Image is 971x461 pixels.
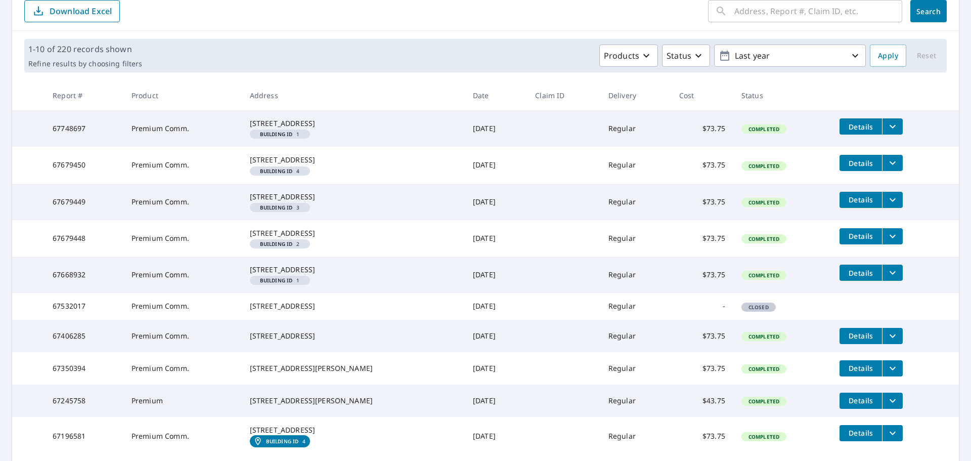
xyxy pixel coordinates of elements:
div: [STREET_ADDRESS] [250,228,457,238]
td: 67350394 [45,352,123,385]
em: Building ID [260,241,293,246]
th: Product [123,80,242,110]
th: Address [242,80,465,110]
span: 3 [254,205,306,210]
div: [STREET_ADDRESS][PERSON_NAME] [250,363,457,373]
button: filesDropdownBtn-67406285 [882,328,903,344]
button: detailsBtn-67679448 [840,228,882,244]
td: Premium Comm. [123,320,242,352]
button: detailsBtn-67679450 [840,155,882,171]
span: Details [846,428,876,438]
td: $73.75 [671,320,733,352]
td: 67532017 [45,293,123,319]
span: Completed [742,398,785,405]
td: Regular [600,352,671,385]
td: Premium Comm. [123,110,242,147]
span: Search [918,7,939,16]
td: $73.75 [671,417,733,455]
button: filesDropdownBtn-67679450 [882,155,903,171]
p: Download Excel [50,6,112,17]
button: filesDropdownBtn-67350394 [882,360,903,376]
span: 1 [254,132,306,137]
button: Last year [714,45,866,67]
em: Building ID [260,205,293,210]
th: Report # [45,80,123,110]
button: Products [599,45,658,67]
td: Premium Comm. [123,147,242,183]
td: Premium [123,385,242,417]
em: Building ID [260,132,293,137]
span: Completed [742,272,785,279]
th: Claim ID [527,80,600,110]
td: Regular [600,320,671,352]
td: Premium Comm. [123,184,242,220]
p: Products [604,50,639,62]
td: 67406285 [45,320,123,352]
em: Building ID [260,169,293,174]
td: Regular [600,147,671,183]
td: Premium Comm. [123,293,242,319]
span: Completed [742,433,785,440]
span: 2 [254,241,306,246]
td: Regular [600,417,671,455]
td: Regular [600,385,671,417]
a: Building ID4 [250,435,310,447]
td: $73.75 [671,220,733,257]
p: 1-10 of 220 records shown [28,43,142,55]
button: filesDropdownBtn-67245758 [882,393,903,409]
span: Details [846,195,876,204]
td: Premium Comm. [123,257,242,293]
span: Completed [742,333,785,340]
div: [STREET_ADDRESS] [250,331,457,341]
span: 4 [254,169,306,174]
td: 67679449 [45,184,123,220]
td: 67245758 [45,385,123,417]
span: Completed [742,125,785,133]
td: [DATE] [465,184,527,220]
td: 67668932 [45,257,123,293]
td: Regular [600,220,671,257]
td: [DATE] [465,257,527,293]
span: Details [846,158,876,168]
div: [STREET_ADDRESS] [250,118,457,129]
td: $43.75 [671,385,733,417]
p: Refine results by choosing filters [28,59,142,68]
button: filesDropdownBtn-67679448 [882,228,903,244]
button: detailsBtn-67679449 [840,192,882,208]
button: Status [662,45,710,67]
button: detailsBtn-67668932 [840,265,882,281]
button: detailsBtn-67748697 [840,118,882,135]
td: 67748697 [45,110,123,147]
td: $73.75 [671,352,733,385]
td: [DATE] [465,220,527,257]
span: Details [846,396,876,405]
td: 67679450 [45,147,123,183]
div: [STREET_ADDRESS] [250,155,457,165]
td: Regular [600,257,671,293]
span: Details [846,122,876,132]
td: Regular [600,184,671,220]
em: Building ID [260,278,293,283]
div: [STREET_ADDRESS] [250,265,457,275]
button: filesDropdownBtn-67196581 [882,425,903,441]
td: [DATE] [465,147,527,183]
button: filesDropdownBtn-67668932 [882,265,903,281]
button: detailsBtn-67406285 [840,328,882,344]
td: $73.75 [671,257,733,293]
p: Last year [731,47,849,65]
td: Regular [600,293,671,319]
td: - [671,293,733,319]
td: [DATE] [465,293,527,319]
button: detailsBtn-67350394 [840,360,882,376]
th: Date [465,80,527,110]
td: 67679448 [45,220,123,257]
td: Regular [600,110,671,147]
span: Completed [742,162,785,170]
th: Status [733,80,831,110]
p: Status [667,50,691,62]
span: Details [846,268,876,278]
td: Premium Comm. [123,417,242,455]
span: Details [846,363,876,373]
td: $73.75 [671,147,733,183]
td: [DATE] [465,110,527,147]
